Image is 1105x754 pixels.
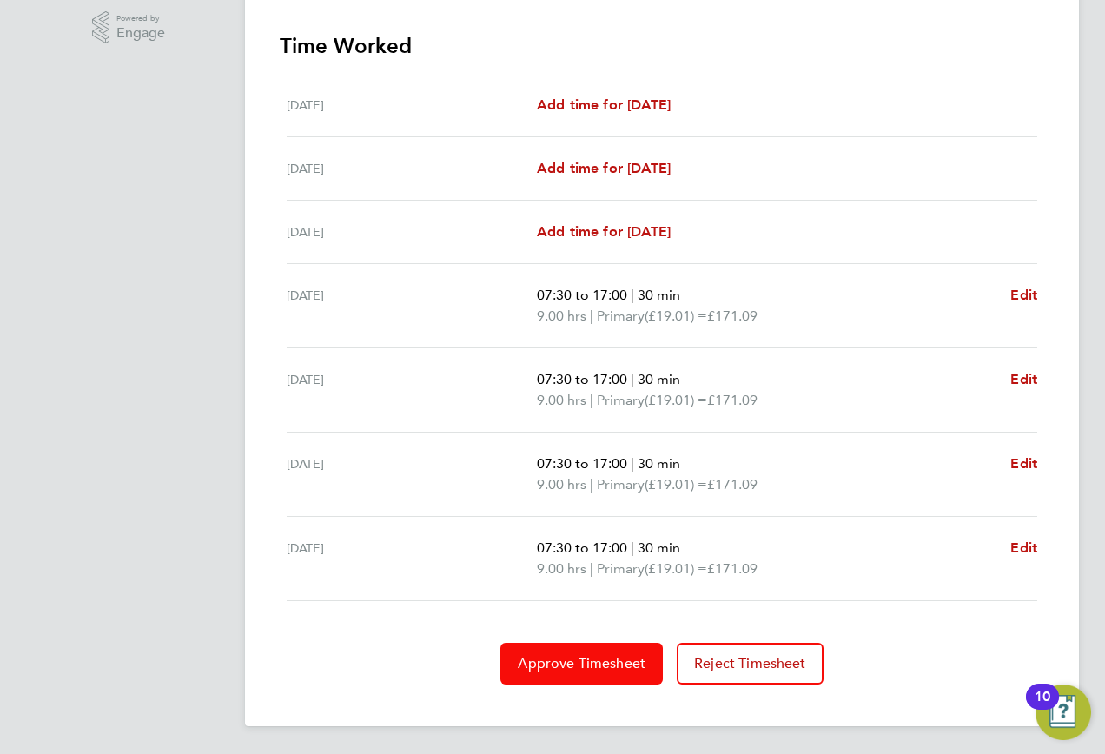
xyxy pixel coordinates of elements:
span: Edit [1010,455,1037,472]
span: 30 min [638,287,680,303]
a: Add time for [DATE] [537,158,671,179]
span: 07:30 to 17:00 [537,539,627,556]
span: Edit [1010,539,1037,556]
span: 9.00 hrs [537,476,586,493]
button: Reject Timesheet [677,643,824,685]
a: Edit [1010,369,1037,390]
a: Add time for [DATE] [537,95,671,116]
span: (£19.01) = [645,392,707,408]
a: Edit [1010,285,1037,306]
button: Open Resource Center, 10 new notifications [1036,685,1091,740]
span: 30 min [638,455,680,472]
span: Primary [597,390,645,411]
span: Edit [1010,287,1037,303]
div: [DATE] [287,538,537,579]
span: Reject Timesheet [694,655,806,672]
span: (£19.01) = [645,476,707,493]
span: | [631,371,634,387]
span: | [590,308,593,324]
button: Approve Timesheet [500,643,663,685]
span: £171.09 [707,392,758,408]
span: £171.09 [707,476,758,493]
span: Add time for [DATE] [537,96,671,113]
span: 07:30 to 17:00 [537,371,627,387]
span: 30 min [638,371,680,387]
span: Primary [597,559,645,579]
span: Primary [597,306,645,327]
span: £171.09 [707,308,758,324]
span: Add time for [DATE] [537,223,671,240]
a: Powered byEngage [92,11,166,44]
h3: Time Worked [280,32,1044,60]
span: (£19.01) = [645,308,707,324]
div: [DATE] [287,158,537,179]
span: | [631,287,634,303]
span: Edit [1010,371,1037,387]
span: Approve Timesheet [518,655,645,672]
span: 9.00 hrs [537,308,586,324]
span: Primary [597,474,645,495]
span: | [590,560,593,577]
span: | [631,539,634,556]
span: 9.00 hrs [537,560,586,577]
div: [DATE] [287,453,537,495]
span: Engage [116,26,165,41]
span: | [590,476,593,493]
span: 30 min [638,539,680,556]
span: | [590,392,593,408]
div: [DATE] [287,222,537,242]
span: £171.09 [707,560,758,577]
span: 07:30 to 17:00 [537,287,627,303]
div: [DATE] [287,95,537,116]
div: [DATE] [287,369,537,411]
a: Add time for [DATE] [537,222,671,242]
span: | [631,455,634,472]
span: 07:30 to 17:00 [537,455,627,472]
span: Powered by [116,11,165,26]
div: [DATE] [287,285,537,327]
span: (£19.01) = [645,560,707,577]
a: Edit [1010,453,1037,474]
div: 10 [1035,697,1050,719]
span: 9.00 hrs [537,392,586,408]
span: Add time for [DATE] [537,160,671,176]
a: Edit [1010,538,1037,559]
